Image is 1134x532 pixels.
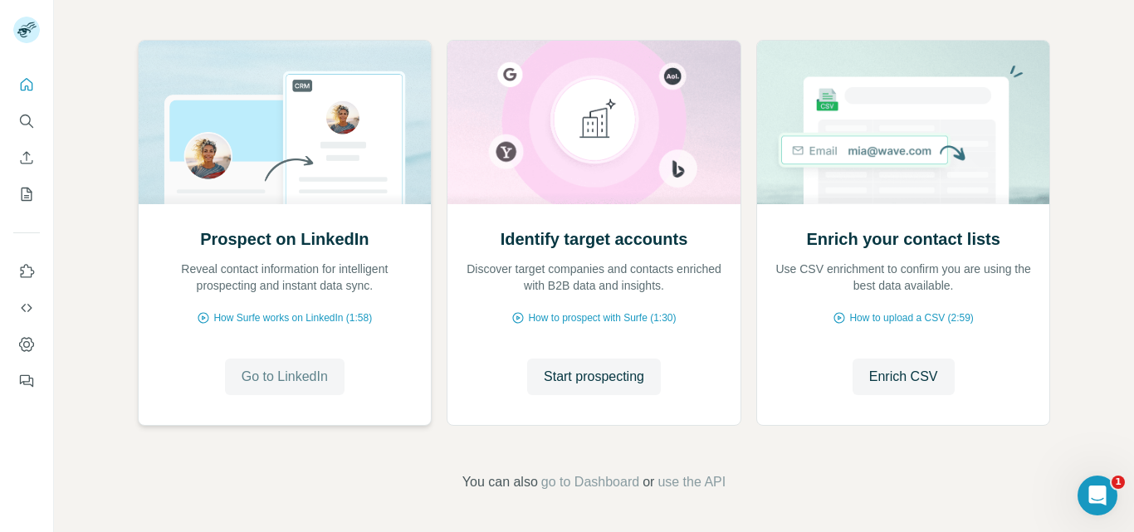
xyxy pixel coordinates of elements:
span: How to prospect with Surfe (1:30) [528,310,676,325]
button: Dashboard [13,329,40,359]
p: Use CSV enrichment to confirm you are using the best data available. [774,261,1034,294]
img: Enrich your contact lists [756,41,1051,204]
p: Reveal contact information for intelligent prospecting and instant data sync. [155,261,415,294]
span: How to upload a CSV (2:59) [849,310,973,325]
button: Use Surfe API [13,293,40,323]
button: Enrich CSV [13,143,40,173]
span: How Surfe works on LinkedIn (1:58) [213,310,372,325]
button: Go to LinkedIn [225,359,345,395]
span: or [643,472,654,492]
iframe: Intercom live chat [1078,476,1117,515]
button: My lists [13,179,40,209]
span: 1 [1112,476,1125,489]
button: go to Dashboard [541,472,639,492]
h2: Enrich your contact lists [806,227,1000,251]
span: Enrich CSV [869,367,938,387]
img: Identify target accounts [447,41,741,204]
button: Quick start [13,70,40,100]
p: Discover target companies and contacts enriched with B2B data and insights. [464,261,724,294]
h2: Prospect on LinkedIn [200,227,369,251]
button: Search [13,106,40,136]
span: You can also [462,472,538,492]
img: Prospect on LinkedIn [138,41,433,204]
button: Use Surfe on LinkedIn [13,256,40,286]
button: Enrich CSV [853,359,955,395]
span: Go to LinkedIn [242,367,328,387]
img: Avatar [13,17,40,43]
span: Start prospecting [544,367,644,387]
button: Feedback [13,366,40,396]
button: Start prospecting [527,359,661,395]
button: use the API [657,472,726,492]
h2: Identify target accounts [501,227,688,251]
